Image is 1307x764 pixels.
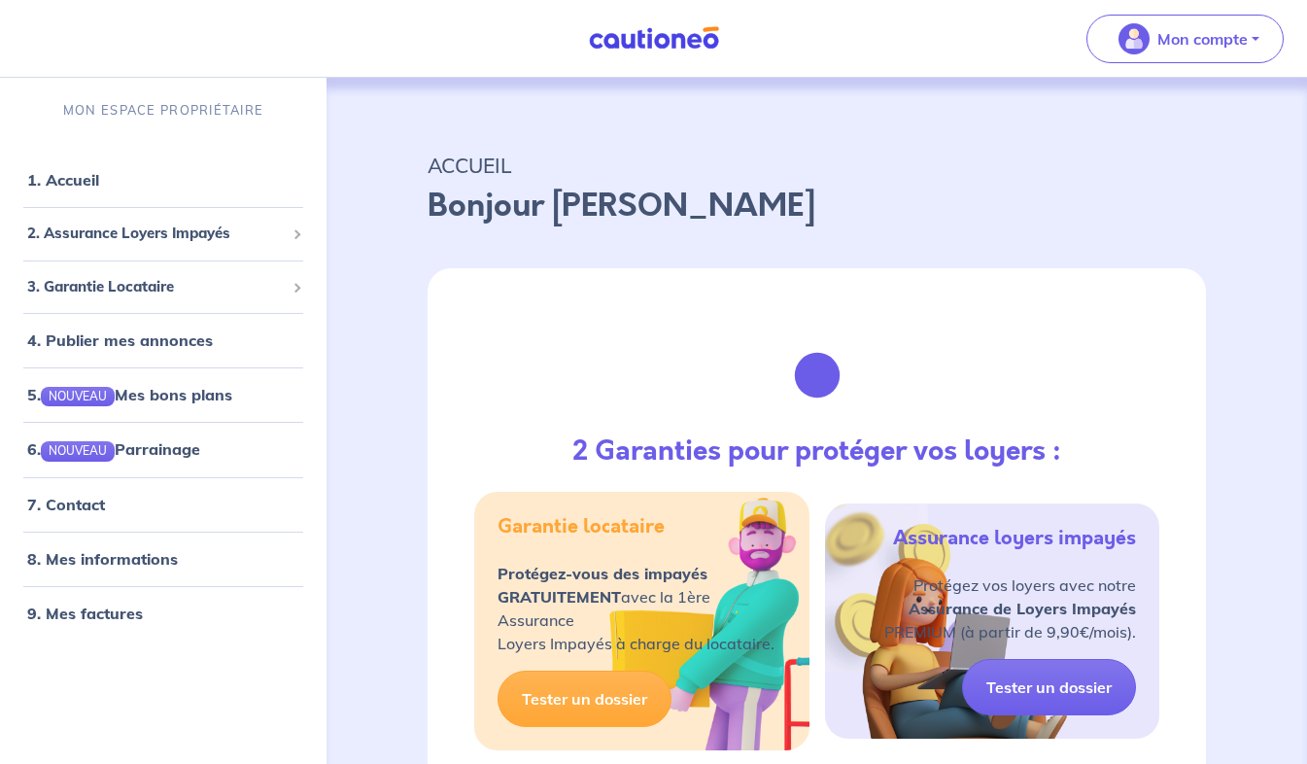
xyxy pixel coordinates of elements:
strong: Protégez-vous des impayés GRATUITEMENT [498,564,707,607]
a: 1. Accueil [27,170,99,190]
h5: Assurance loyers impayés [893,527,1136,550]
a: 8. Mes informations [27,549,178,569]
div: 2. Assurance Loyers Impayés [8,215,319,253]
img: Cautioneo [581,26,727,51]
p: avec la 1ère Assurance Loyers Impayés à charge du locataire. [498,562,785,655]
span: 3. Garantie Locataire [27,276,285,298]
strong: Assurance de Loyers Impayés [909,599,1136,618]
div: 7. Contact [8,485,319,524]
p: Bonjour [PERSON_NAME] [428,183,1206,229]
button: illu_account_valid_menu.svgMon compte [1086,15,1284,63]
h5: Garantie locataire [498,515,665,538]
p: MON ESPACE PROPRIÉTAIRE [63,101,263,120]
p: Protégez vos loyers avec notre PREMIUM (à partir de 9,90€/mois). [884,573,1136,643]
h3: 2 Garanties pour protéger vos loyers : [572,435,1061,469]
div: 1. Accueil [8,160,319,199]
a: 4. Publier mes annonces [27,330,213,350]
div: 6.NOUVEAUParrainage [8,430,319,469]
span: 2. Assurance Loyers Impayés [27,223,285,245]
p: ACCUEIL [428,148,1206,183]
div: 3. Garantie Locataire [8,268,319,306]
a: 9. Mes factures [27,604,143,623]
div: 5.NOUVEAUMes bons plans [8,375,319,414]
img: illu_account_valid_menu.svg [1118,23,1150,54]
img: justif-loupe [765,323,870,428]
div: 9. Mes factures [8,594,319,633]
a: 6.NOUVEAUParrainage [27,439,200,459]
div: 8. Mes informations [8,539,319,578]
a: 5.NOUVEAUMes bons plans [27,385,232,404]
div: 4. Publier mes annonces [8,321,319,360]
a: Tester un dossier [962,659,1136,715]
p: Mon compte [1157,27,1248,51]
a: 7. Contact [27,495,105,514]
a: Tester un dossier [498,671,671,727]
